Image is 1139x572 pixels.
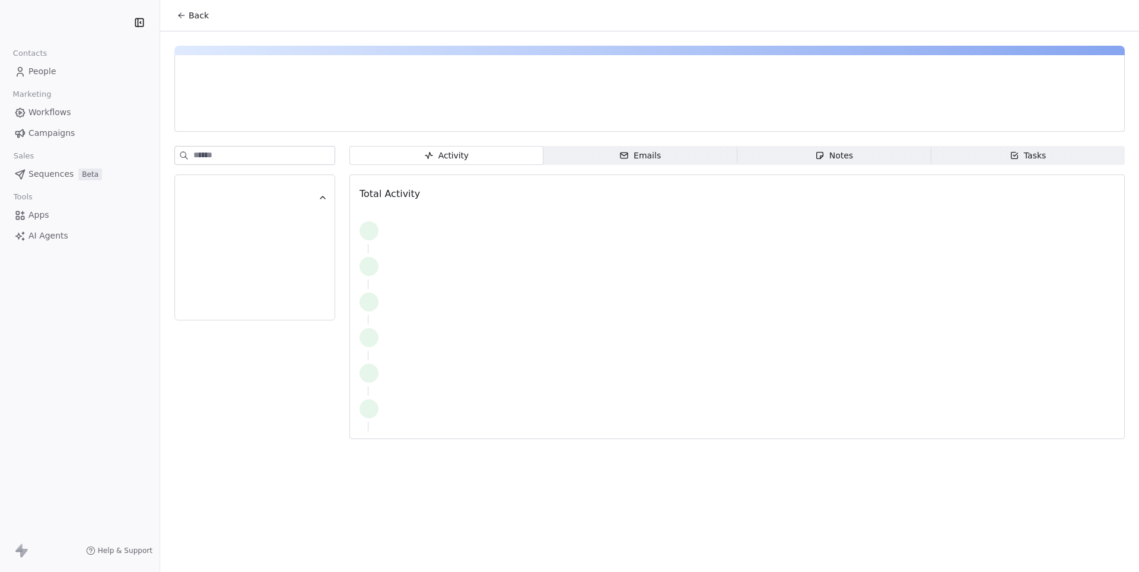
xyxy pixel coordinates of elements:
span: AI Agents [28,230,68,242]
span: Workflows [28,106,71,119]
span: People [28,65,56,78]
span: Back [189,9,209,21]
a: Help & Support [86,546,152,555]
a: SequencesBeta [9,164,150,184]
a: AI Agents [9,226,150,246]
button: Back [170,5,216,26]
span: Contacts [8,45,52,62]
span: Campaigns [28,127,75,139]
a: People [9,62,150,81]
span: Marketing [8,85,56,103]
div: Tasks [1010,150,1046,162]
a: Apps [9,205,150,225]
div: Notes [815,150,853,162]
span: Help & Support [98,546,152,555]
a: Campaigns [9,123,150,143]
span: Sales [8,147,39,165]
span: Sequences [28,168,74,180]
div: Emails [619,150,661,162]
span: Beta [78,169,102,180]
span: Tools [8,188,37,206]
span: Total Activity [359,188,420,199]
a: Workflows [9,103,150,122]
span: Apps [28,209,49,221]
